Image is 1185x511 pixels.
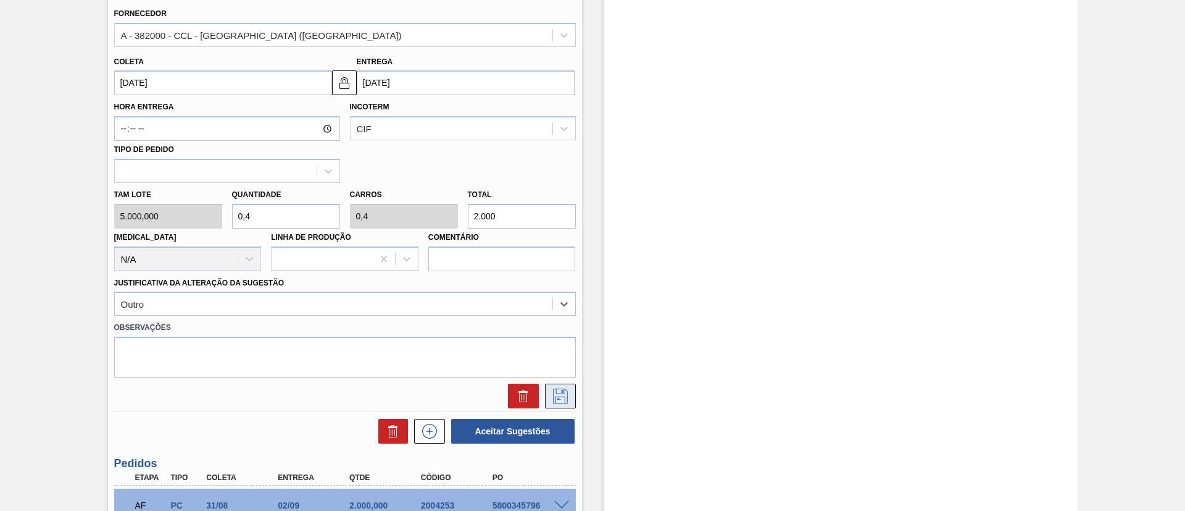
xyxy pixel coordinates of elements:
[346,473,426,482] div: Qtde
[121,30,402,40] div: A - 382000 - CCL - [GEOGRAPHIC_DATA] ([GEOGRAPHIC_DATA])
[114,57,144,66] label: Coleta
[350,103,389,111] label: Incoterm
[357,124,372,134] div: CIF
[428,229,576,247] label: Comentário
[114,98,340,116] label: Hora Entrega
[167,473,204,482] div: Tipo
[203,500,283,510] div: 31/08/2025
[332,70,357,95] button: locked
[357,70,575,95] input: dd/mm/yyyy
[121,299,144,310] div: Outro
[445,418,576,445] div: Aceitar Sugestões
[408,419,445,444] div: Nova sugestão
[539,384,576,408] div: Salvar Sugestão
[502,384,539,408] div: Excluir Sugestão
[114,186,222,204] label: Tam lote
[372,419,408,444] div: Excluir Sugestões
[271,233,351,242] label: Linha de Produção
[468,190,492,199] label: Total
[114,233,177,242] label: [MEDICAL_DATA]
[489,473,570,482] div: PO
[114,9,167,18] label: Fornecedor
[114,319,576,337] label: Observações
[275,473,355,482] div: Entrega
[275,500,355,510] div: 02/09/2025
[350,190,382,199] label: Carros
[451,419,575,444] button: Aceitar Sugestões
[114,279,285,287] label: Justificativa da Alteração da Sugestão
[418,473,498,482] div: Código
[135,500,166,510] p: AF
[114,457,576,470] h3: Pedidos
[167,500,204,510] div: Pedido de Compra
[418,500,498,510] div: 2004253
[203,473,283,482] div: Coleta
[337,75,352,90] img: locked
[346,500,426,510] div: 2.000,000
[132,473,169,482] div: Etapa
[114,70,332,95] input: dd/mm/yyyy
[489,500,570,510] div: 5800345796
[232,190,281,199] label: Quantidade
[357,57,393,66] label: Entrega
[114,145,174,154] label: Tipo de pedido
